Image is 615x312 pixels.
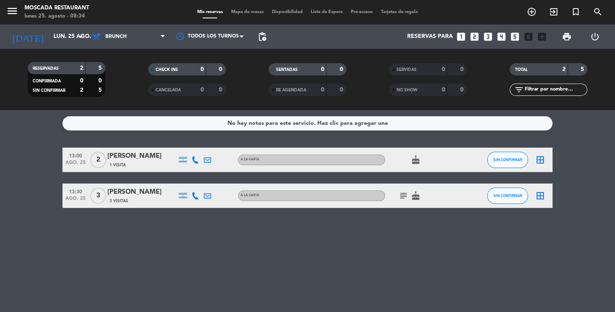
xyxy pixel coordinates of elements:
[307,10,347,14] span: Lista de Espera
[399,191,408,201] i: subject
[107,151,177,162] div: [PERSON_NAME]
[483,31,493,42] i: looks_3
[469,31,480,42] i: looks_two
[109,198,128,204] span: 3 Visitas
[549,7,559,17] i: exit_to_app
[562,66,566,72] strong: 2
[201,66,204,72] strong: 0
[493,193,522,198] span: SIN CONFIRMAR
[515,68,527,72] span: TOTAL
[219,87,224,93] strong: 0
[6,28,49,46] i: [DATE]
[441,87,445,93] strong: 0
[527,7,537,17] i: add_circle_outline
[193,10,227,14] span: Mis reservas
[257,32,267,42] span: pending_actions
[593,7,603,17] i: search
[76,32,86,42] i: arrow_drop_down
[535,155,545,165] i: border_all
[581,24,609,49] div: LOG OUT
[487,188,528,204] button: SIN CONFIRMAR
[496,31,507,42] i: looks_4
[98,78,103,84] strong: 0
[571,7,581,17] i: turned_in_not
[524,85,587,94] input: Filtrar por nombre...
[590,32,600,42] i: power_settings_new
[156,88,181,92] span: CANCELADA
[107,187,177,197] div: [PERSON_NAME]
[65,186,86,196] span: 13:30
[156,68,178,72] span: CHECK INS
[562,32,572,42] span: print
[535,191,545,201] i: border_all
[241,194,259,197] span: A la Carta
[397,68,417,72] span: SERVIDAS
[487,152,528,168] button: SIN CONFIRMAR
[456,31,466,42] i: looks_one
[321,87,324,93] strong: 0
[407,33,453,40] span: Reservas para
[241,158,259,161] span: A la Carta
[537,31,547,42] i: add_box
[98,87,103,93] strong: 5
[80,87,83,93] strong: 2
[523,31,534,42] i: looks_6
[6,5,18,20] button: menu
[397,88,417,92] span: NO SHOW
[347,10,377,14] span: Pre-acceso
[109,162,126,168] span: 1 Visita
[25,4,89,12] div: Moscada Restaurant
[411,155,421,165] i: cake
[33,66,59,71] span: RESERVADAS
[510,31,520,42] i: looks_5
[33,79,61,83] span: CONFIRMADA
[340,66,345,72] strong: 0
[219,66,224,72] strong: 0
[493,157,522,162] span: SIN CONFIRMAR
[411,191,421,201] i: cake
[276,88,306,92] span: RE AGENDADA
[6,5,18,17] i: menu
[460,87,465,93] strong: 0
[80,78,83,84] strong: 0
[25,12,89,20] div: lunes 25. agosto - 08:34
[227,10,268,14] span: Mapa de mesas
[90,188,106,204] span: 3
[441,66,445,72] strong: 0
[268,10,307,14] span: Disponibilidad
[227,119,388,128] div: No hay notas para este servicio. Haz clic para agregar una
[340,87,345,93] strong: 0
[581,66,586,72] strong: 5
[105,34,127,40] span: Brunch
[90,152,106,168] span: 2
[514,85,524,95] i: filter_list
[98,65,103,71] strong: 5
[65,196,86,205] span: ago. 25
[276,68,298,72] span: SENTADAS
[201,87,204,93] strong: 0
[321,66,324,72] strong: 0
[377,10,422,14] span: Tarjetas de regalo
[33,89,65,93] span: SIN CONFIRMAR
[460,66,465,72] strong: 0
[80,65,83,71] strong: 2
[65,150,86,160] span: 13:00
[65,160,86,169] span: ago. 25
